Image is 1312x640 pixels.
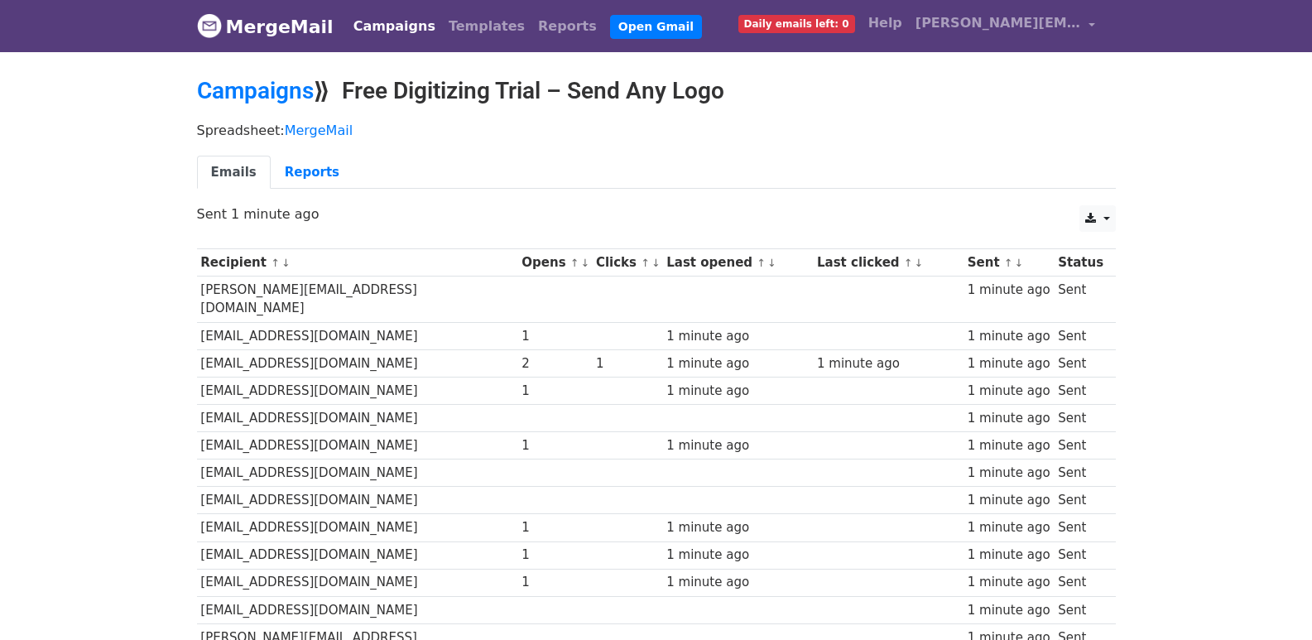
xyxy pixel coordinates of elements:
[197,405,518,432] td: [EMAIL_ADDRESS][DOMAIN_NAME]
[968,436,1050,455] div: 1 minute ago
[968,464,1050,483] div: 1 minute ago
[281,257,291,269] a: ↓
[666,546,809,565] div: 1 minute ago
[521,436,588,455] div: 1
[197,596,518,623] td: [EMAIL_ADDRESS][DOMAIN_NAME]
[817,354,959,373] div: 1 minute ago
[732,7,862,40] a: Daily emails left: 0
[666,573,809,592] div: 1 minute ago
[197,432,518,460] td: [EMAIL_ADDRESS][DOMAIN_NAME]
[968,327,1050,346] div: 1 minute ago
[1054,487,1107,514] td: Sent
[197,205,1116,223] p: Sent 1 minute ago
[521,573,588,592] div: 1
[1054,541,1107,569] td: Sent
[968,573,1050,592] div: 1 minute ago
[197,9,334,44] a: MergeMail
[521,382,588,401] div: 1
[641,257,650,269] a: ↑
[651,257,661,269] a: ↓
[968,601,1050,620] div: 1 minute ago
[1054,596,1107,623] td: Sent
[271,156,353,190] a: Reports
[197,460,518,487] td: [EMAIL_ADDRESS][DOMAIN_NAME]
[968,518,1050,537] div: 1 minute ago
[1054,405,1107,432] td: Sent
[197,77,314,104] a: Campaigns
[757,257,766,269] a: ↑
[1054,432,1107,460] td: Sent
[1054,322,1107,349] td: Sent
[1054,514,1107,541] td: Sent
[964,249,1054,277] th: Sent
[909,7,1103,46] a: [PERSON_NAME][EMAIL_ADDRESS][DOMAIN_NAME]
[271,257,280,269] a: ↑
[666,327,809,346] div: 1 minute ago
[666,382,809,401] div: 1 minute ago
[570,257,579,269] a: ↑
[1054,277,1107,323] td: Sent
[915,257,924,269] a: ↓
[767,257,776,269] a: ↓
[521,546,588,565] div: 1
[197,249,518,277] th: Recipient
[197,377,518,404] td: [EMAIL_ADDRESS][DOMAIN_NAME]
[968,354,1050,373] div: 1 minute ago
[197,514,518,541] td: [EMAIL_ADDRESS][DOMAIN_NAME]
[1054,460,1107,487] td: Sent
[610,15,702,39] a: Open Gmail
[521,518,588,537] div: 1
[1054,377,1107,404] td: Sent
[666,354,809,373] div: 1 minute ago
[197,277,518,323] td: [PERSON_NAME][EMAIL_ADDRESS][DOMAIN_NAME]
[738,15,855,33] span: Daily emails left: 0
[662,249,813,277] th: Last opened
[904,257,913,269] a: ↑
[1015,257,1024,269] a: ↓
[666,436,809,455] div: 1 minute ago
[1054,249,1107,277] th: Status
[666,518,809,537] div: 1 minute ago
[521,354,588,373] div: 2
[968,546,1050,565] div: 1 minute ago
[197,13,222,38] img: MergeMail logo
[197,77,1116,105] h2: ⟫ Free Digitizing Trial – Send Any Logo
[197,569,518,596] td: [EMAIL_ADDRESS][DOMAIN_NAME]
[197,322,518,349] td: [EMAIL_ADDRESS][DOMAIN_NAME]
[862,7,909,40] a: Help
[197,541,518,569] td: [EMAIL_ADDRESS][DOMAIN_NAME]
[442,10,531,43] a: Templates
[916,13,1081,33] span: [PERSON_NAME][EMAIL_ADDRESS][DOMAIN_NAME]
[197,487,518,514] td: [EMAIL_ADDRESS][DOMAIN_NAME]
[531,10,603,43] a: Reports
[813,249,964,277] th: Last clicked
[596,354,659,373] div: 1
[197,156,271,190] a: Emails
[1054,569,1107,596] td: Sent
[285,123,353,138] a: MergeMail
[592,249,662,277] th: Clicks
[347,10,442,43] a: Campaigns
[968,491,1050,510] div: 1 minute ago
[968,281,1050,300] div: 1 minute ago
[968,382,1050,401] div: 1 minute ago
[518,249,593,277] th: Opens
[197,349,518,377] td: [EMAIL_ADDRESS][DOMAIN_NAME]
[197,122,1116,139] p: Spreadsheet:
[581,257,590,269] a: ↓
[1004,257,1013,269] a: ↑
[1054,349,1107,377] td: Sent
[521,327,588,346] div: 1
[968,409,1050,428] div: 1 minute ago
